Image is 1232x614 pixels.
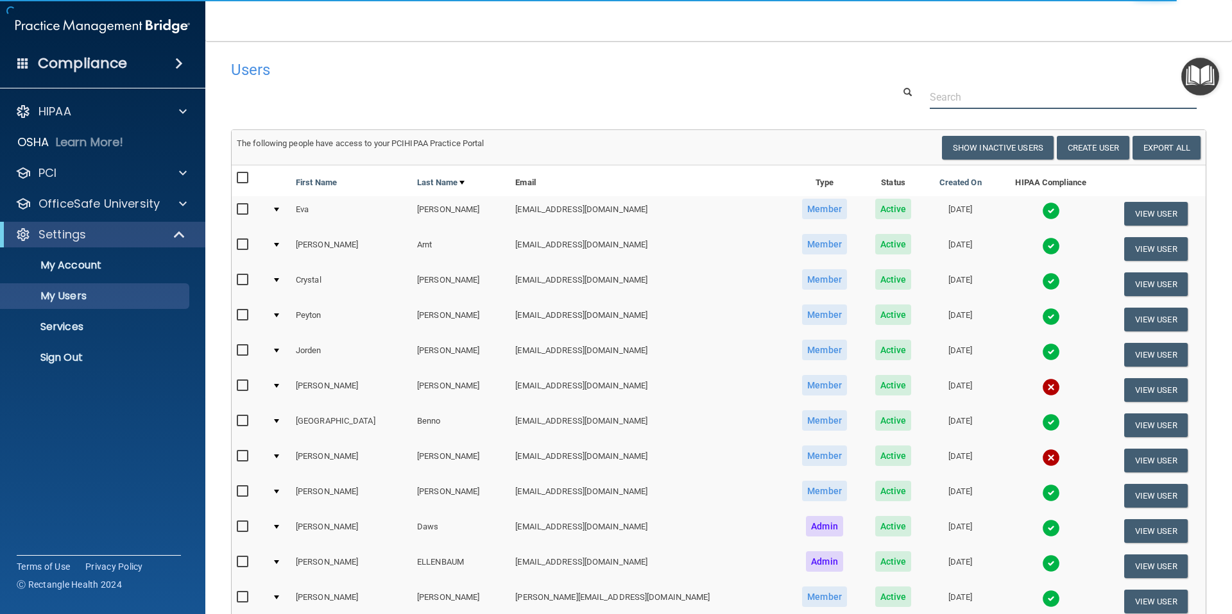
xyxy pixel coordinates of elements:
[1042,237,1060,255] img: tick.e7d51cea.svg
[787,165,862,196] th: Type
[231,62,792,78] h4: Users
[802,481,847,501] span: Member
[1042,449,1060,467] img: cross.ca9f0e7f.svg
[510,478,787,513] td: [EMAIL_ADDRESS][DOMAIN_NAME]
[875,516,912,536] span: Active
[1124,272,1188,296] button: View User
[1181,58,1219,95] button: Open Resource Center
[412,513,510,549] td: Daws
[412,549,510,584] td: ELLENBAUM
[925,302,996,337] td: [DATE]
[291,478,412,513] td: [PERSON_NAME]
[8,351,184,364] p: Sign Out
[510,231,787,267] td: [EMAIL_ADDRESS][DOMAIN_NAME]
[802,375,847,395] span: Member
[412,372,510,408] td: [PERSON_NAME]
[291,337,412,372] td: Jorden
[38,54,127,72] h4: Compliance
[1042,343,1060,361] img: tick.e7d51cea.svg
[291,513,412,549] td: [PERSON_NAME]
[802,410,847,431] span: Member
[1042,413,1060,431] img: tick.e7d51cea.svg
[291,408,412,443] td: [GEOGRAPHIC_DATA]
[1124,343,1188,367] button: View User
[925,337,996,372] td: [DATE]
[17,578,122,591] span: Ⓒ Rectangle Health 2024
[1042,554,1060,572] img: tick.e7d51cea.svg
[8,320,184,333] p: Services
[875,375,912,395] span: Active
[15,104,187,119] a: HIPAA
[925,513,996,549] td: [DATE]
[1124,449,1188,472] button: View User
[412,267,510,302] td: [PERSON_NAME]
[802,199,847,219] span: Member
[8,290,184,303] p: My Users
[1124,590,1188,613] button: View User
[802,304,847,325] span: Member
[291,196,412,231] td: Eva
[1124,519,1188,543] button: View User
[1124,413,1188,437] button: View User
[8,259,184,272] p: My Account
[925,549,996,584] td: [DATE]
[510,372,787,408] td: [EMAIL_ADDRESS][DOMAIN_NAME]
[510,267,787,302] td: [EMAIL_ADDRESS][DOMAIN_NAME]
[291,549,412,584] td: [PERSON_NAME]
[1042,590,1060,608] img: tick.e7d51cea.svg
[412,408,510,443] td: Benno
[930,85,1197,109] input: Search
[291,302,412,337] td: Peyton
[875,269,912,290] span: Active
[85,560,143,573] a: Privacy Policy
[875,410,912,431] span: Active
[806,516,843,536] span: Admin
[875,551,912,572] span: Active
[802,340,847,360] span: Member
[1124,237,1188,261] button: View User
[802,445,847,466] span: Member
[1057,136,1129,160] button: Create User
[38,196,160,212] p: OfficeSafe University
[291,372,412,408] td: [PERSON_NAME]
[510,302,787,337] td: [EMAIL_ADDRESS][DOMAIN_NAME]
[802,234,847,254] span: Member
[291,231,412,267] td: [PERSON_NAME]
[291,267,412,302] td: Crystal
[412,196,510,231] td: [PERSON_NAME]
[875,586,912,607] span: Active
[1133,136,1201,160] a: Export All
[925,443,996,478] td: [DATE]
[925,267,996,302] td: [DATE]
[412,231,510,267] td: Arnt
[15,13,190,39] img: PMB logo
[875,445,912,466] span: Active
[296,175,337,190] a: First Name
[925,196,996,231] td: [DATE]
[1042,378,1060,396] img: cross.ca9f0e7f.svg
[875,304,912,325] span: Active
[925,478,996,513] td: [DATE]
[802,586,847,607] span: Member
[510,408,787,443] td: [EMAIL_ADDRESS][DOMAIN_NAME]
[875,234,912,254] span: Active
[1124,378,1188,402] button: View User
[1042,519,1060,537] img: tick.e7d51cea.svg
[17,135,49,150] p: OSHA
[417,175,465,190] a: Last Name
[412,478,510,513] td: [PERSON_NAME]
[510,513,787,549] td: [EMAIL_ADDRESS][DOMAIN_NAME]
[38,227,86,242] p: Settings
[1124,202,1188,226] button: View User
[15,196,187,212] a: OfficeSafe University
[412,337,510,372] td: [PERSON_NAME]
[1124,554,1188,578] button: View User
[862,165,925,196] th: Status
[925,408,996,443] td: [DATE]
[510,443,787,478] td: [EMAIL_ADDRESS][DOMAIN_NAME]
[237,138,484,148] span: The following people have access to your PCIHIPAA Practice Portal
[510,337,787,372] td: [EMAIL_ADDRESS][DOMAIN_NAME]
[56,135,124,150] p: Learn More!
[1042,308,1060,326] img: tick.e7d51cea.svg
[17,560,70,573] a: Terms of Use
